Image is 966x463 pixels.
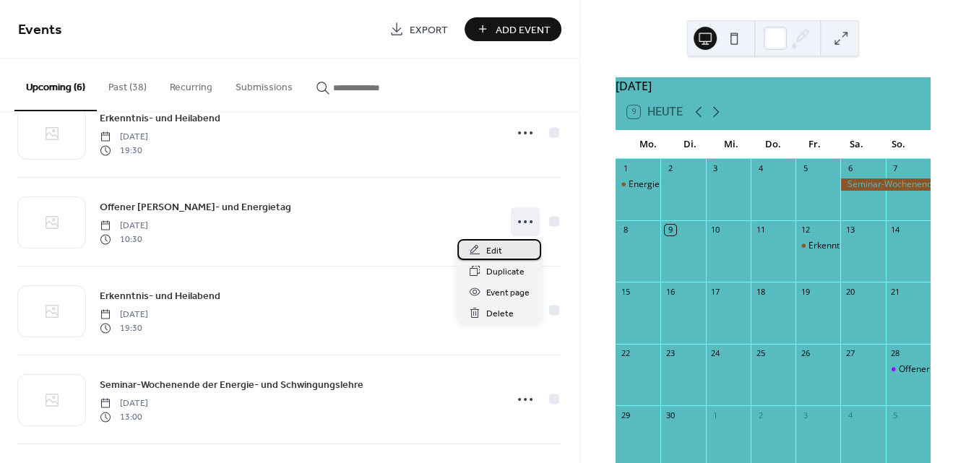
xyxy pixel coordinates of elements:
[877,130,919,159] div: So.
[100,308,148,321] span: [DATE]
[486,306,514,321] span: Delete
[100,110,220,126] a: Erkenntnis- und Heilabend
[14,59,97,111] button: Upcoming (6)
[800,286,811,297] div: 19
[100,376,363,393] a: Seminar-Wochenende der Energie- und Schwingungslehre
[710,410,721,420] div: 1
[100,378,363,393] span: Seminar-Wochenende der Energie- und Schwingungslehre
[486,264,525,280] span: Duplicate
[100,131,148,144] span: [DATE]
[496,22,551,38] span: Add Event
[100,397,148,410] span: [DATE]
[620,410,631,420] div: 29
[18,16,62,44] span: Events
[710,286,721,297] div: 17
[100,287,220,304] a: Erkenntnis- und Heilabend
[100,144,148,157] span: 19:30
[620,163,631,174] div: 1
[465,17,561,41] button: Add Event
[669,130,711,159] div: Di.
[890,225,901,235] div: 14
[224,59,304,110] button: Submissions
[795,240,840,252] div: Erkenntnis- und Heilabend
[794,130,836,159] div: Fr.
[836,130,878,159] div: Sa.
[620,286,631,297] div: 15
[800,225,811,235] div: 12
[629,178,710,191] div: Energie und Heilung
[97,59,158,110] button: Past (38)
[711,130,753,159] div: Mi.
[100,111,220,126] span: Erkenntnis- und Heilabend
[100,220,148,233] span: [DATE]
[890,348,901,359] div: 28
[710,225,721,235] div: 10
[486,285,530,300] span: Event page
[755,348,766,359] div: 25
[627,130,669,159] div: Mo.
[665,410,676,420] div: 30
[755,163,766,174] div: 4
[620,348,631,359] div: 22
[755,286,766,297] div: 18
[665,286,676,297] div: 16
[800,163,811,174] div: 5
[100,321,148,334] span: 19:30
[845,348,855,359] div: 27
[616,77,931,95] div: [DATE]
[158,59,224,110] button: Recurring
[710,348,721,359] div: 24
[752,130,794,159] div: Do.
[840,178,931,191] div: Seminar-Wochenende der Energie- und Schwingungslehre
[800,348,811,359] div: 26
[845,286,855,297] div: 20
[616,178,660,191] div: Energie und Heilung
[755,410,766,420] div: 2
[845,225,855,235] div: 13
[379,17,459,41] a: Export
[665,225,676,235] div: 9
[620,225,631,235] div: 8
[100,233,148,246] span: 10:30
[100,200,291,215] span: Offener [PERSON_NAME]- und Energietag
[665,163,676,174] div: 2
[410,22,448,38] span: Export
[845,410,855,420] div: 4
[665,348,676,359] div: 23
[890,410,901,420] div: 5
[100,199,291,215] a: Offener [PERSON_NAME]- und Energietag
[890,163,901,174] div: 7
[890,286,901,297] div: 21
[886,363,931,376] div: Offener Heil- und Energietag
[755,225,766,235] div: 11
[100,289,220,304] span: Erkenntnis- und Heilabend
[800,410,811,420] div: 3
[808,240,915,252] div: Erkenntnis- und Heilabend
[100,410,148,423] span: 13:00
[710,163,721,174] div: 3
[845,163,855,174] div: 6
[486,243,502,259] span: Edit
